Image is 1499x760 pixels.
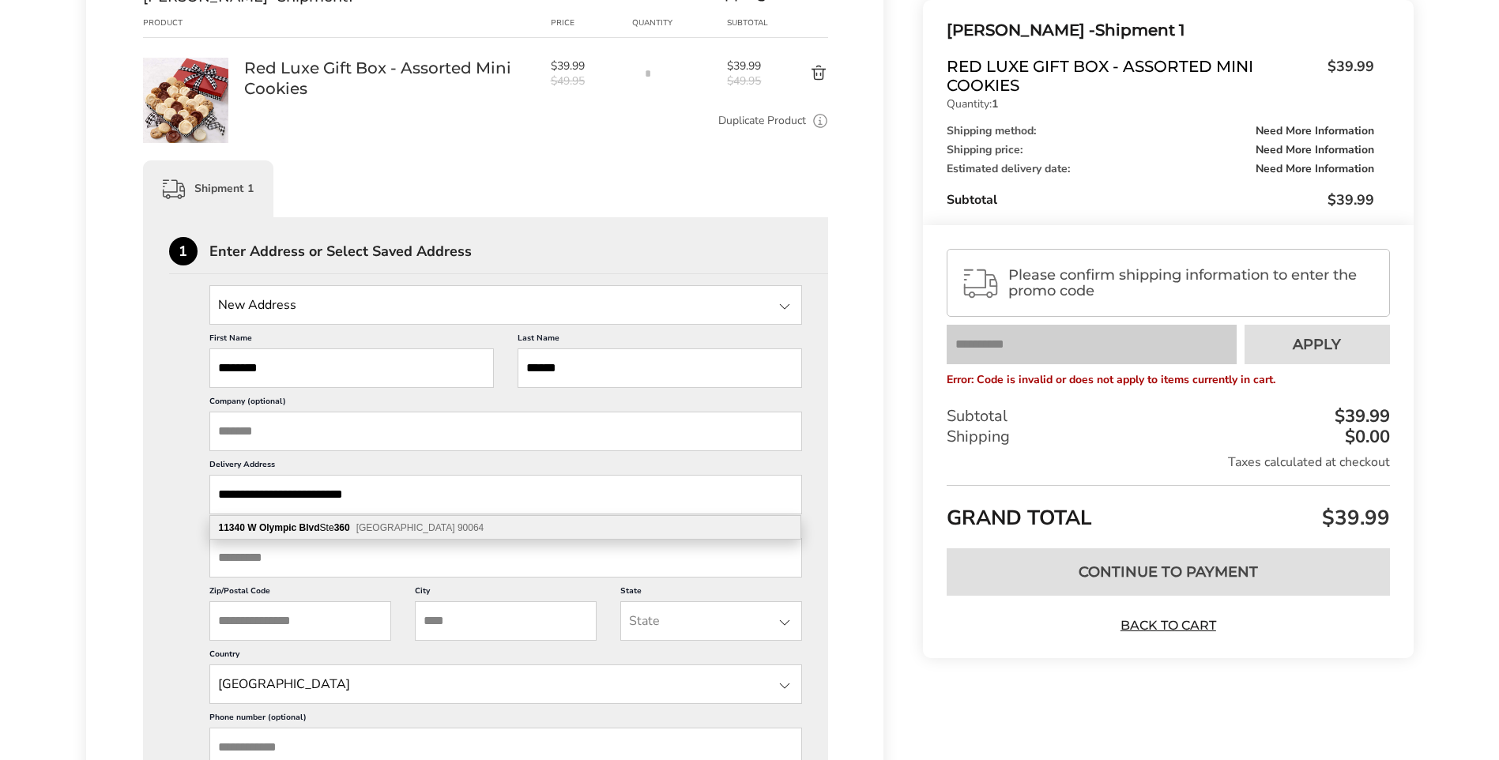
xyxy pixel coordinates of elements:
[947,17,1373,43] div: Shipment 1
[1256,126,1374,137] span: Need More Information
[947,406,1389,427] div: Subtotal
[947,427,1389,447] div: Shipping
[209,649,803,664] label: Country
[947,453,1389,471] div: Taxes calculated at checkout
[947,372,1389,387] p: Error: Code is invalid or does not apply to items currently in cart.
[1341,428,1390,446] div: $0.00
[209,538,803,578] input: Apartment
[773,64,828,83] button: Delete product
[143,58,228,143] img: Red Luxe Gift Box - Assorted Mini Cookies
[209,412,803,451] input: Company
[1256,145,1374,156] span: Need More Information
[1256,164,1374,175] span: Need More Information
[209,348,494,388] input: First Name
[551,17,633,29] div: Price
[244,58,535,99] a: Red Luxe Gift Box - Assorted Mini Cookies
[247,522,256,533] b: W
[219,522,245,533] b: 11340
[1318,504,1390,532] span: $39.99
[209,244,829,258] div: Enter Address or Select Saved Address
[210,516,800,540] div: 11340 W Olympic Blvd Ste 360
[727,58,773,73] span: $39.99
[209,585,391,601] label: Zip/Postal Code
[1320,57,1374,91] span: $39.99
[415,585,597,601] label: City
[620,585,802,601] label: State
[947,99,1373,110] p: Quantity:
[1293,337,1341,352] span: Apply
[356,522,484,533] span: [GEOGRAPHIC_DATA] 90064
[209,333,494,348] label: First Name
[209,285,803,325] input: State
[1008,267,1375,299] span: Please confirm shipping information to enter the promo code
[947,164,1373,175] div: Estimated delivery date:
[947,57,1373,95] a: Red Luxe Gift Box - Assorted Mini Cookies$39.99
[299,522,320,533] b: Blvd
[143,160,273,217] div: Shipment 1
[727,17,773,29] div: Subtotal
[209,601,391,641] input: ZIP
[620,601,802,641] input: State
[209,396,803,412] label: Company (optional)
[209,712,803,728] label: Phone number (optional)
[209,459,803,475] label: Delivery Address
[947,126,1373,137] div: Shipping method:
[259,522,296,533] b: Olympic
[209,475,803,514] input: Delivery Address
[169,237,198,265] div: 1
[518,333,802,348] label: Last Name
[518,348,802,388] input: Last Name
[551,58,625,73] span: $39.99
[334,522,350,533] b: 360
[415,601,597,641] input: City
[1245,325,1390,364] button: Apply
[947,485,1389,536] div: GRAND TOTAL
[551,73,625,88] span: $49.95
[1113,617,1223,634] a: Back to Cart
[718,112,806,130] a: Duplicate Product
[947,145,1373,156] div: Shipping price:
[992,96,998,111] strong: 1
[209,664,803,704] input: State
[947,21,1095,40] span: [PERSON_NAME] -
[632,58,664,89] input: Quantity input
[947,57,1319,95] span: Red Luxe Gift Box - Assorted Mini Cookies
[1331,408,1390,425] div: $39.99
[947,548,1389,596] button: Continue to Payment
[727,73,773,88] span: $49.95
[947,190,1373,209] div: Subtotal
[632,17,727,29] div: Quantity
[143,57,228,72] a: Red Luxe Gift Box - Assorted Mini Cookies
[143,17,244,29] div: Product
[1328,190,1374,209] span: $39.99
